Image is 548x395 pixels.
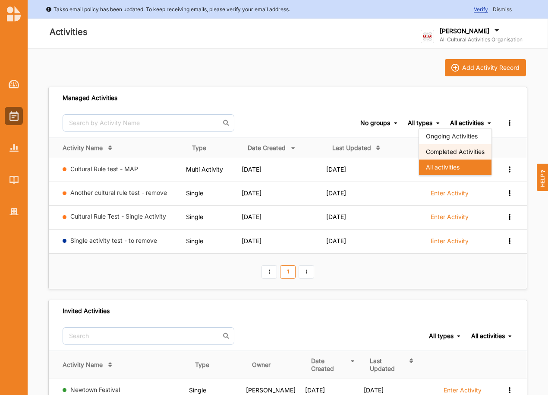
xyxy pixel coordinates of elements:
a: Next item [299,265,314,279]
span: Dismiss [493,6,512,13]
th: Type [186,138,242,158]
div: Last Updated [370,357,405,373]
div: All types [408,119,432,127]
div: Pagination Navigation [260,264,316,279]
span: [DATE] [326,189,346,197]
div: Completed Activities [419,144,491,160]
img: Organisation [9,208,19,216]
label: Activities [50,25,88,39]
a: Reports [5,139,23,157]
a: Enter Activity [431,189,469,202]
span: [DATE] [242,213,261,220]
img: logo [421,30,434,43]
div: Activity Name [63,144,103,152]
img: logo [7,6,21,22]
span: Verify [474,6,488,13]
span: [PERSON_NAME] [246,386,296,394]
a: Cultural Rule test - MAP [70,165,138,172]
label: Enter Activity [431,189,469,197]
a: Activities [5,107,23,125]
th: Owner [246,351,305,379]
label: [PERSON_NAME] [440,27,489,35]
img: Reports [9,144,19,151]
div: All activities [419,160,491,175]
label: Enter Activity [444,386,482,394]
label: All Cultural Activities Organisation [440,36,523,43]
a: Dashboard [5,75,23,93]
div: All activities [471,332,505,340]
div: Date Created [311,357,346,373]
div: Last Updated [332,144,371,152]
a: Organisation [5,203,23,221]
img: Library [9,176,19,183]
span: [DATE] [242,166,261,173]
div: Date Created [248,144,286,152]
img: Dashboard [9,80,19,88]
span: [DATE] [242,189,261,197]
div: Add Activity Record [462,64,520,72]
span: Multi Activity [186,166,223,173]
a: Previous item [261,265,277,279]
a: Cultural Rule Test - Single Activity [70,213,166,220]
input: Search by Activity Name [63,114,234,132]
span: Single [186,213,203,220]
span: [DATE] [326,237,346,245]
div: All types [429,332,454,340]
button: iconAdd Activity Record [445,59,526,76]
img: icon [451,64,459,72]
input: Search [63,327,234,345]
a: Another cultural rule test - remove [70,189,167,196]
th: Type [189,351,246,379]
span: [DATE] [242,237,261,245]
a: Library [5,171,23,189]
a: Single activity test - to remove [70,237,157,244]
div: Ongoing Activities [419,129,491,144]
span: Single [189,386,206,394]
div: Takso email policy has been updated. To keep receiving emails, please verify your email address. [46,5,290,14]
a: Newtown Festival [70,386,120,393]
a: Enter Activity [431,213,469,226]
span: [DATE] [326,213,346,220]
div: Activity Name [63,361,103,369]
div: No groups [360,119,390,127]
a: 1 [280,265,296,279]
a: Enter Activity [431,237,469,250]
span: [DATE] [364,386,384,394]
span: [DATE] [326,166,346,173]
span: Single [186,189,203,197]
div: All activities [450,119,484,127]
div: Invited Activities [63,307,110,315]
div: Managed Activities [63,94,117,102]
label: Enter Activity [431,213,469,221]
span: Single [186,237,203,245]
label: Enter Activity [431,237,469,245]
span: [DATE] [305,386,325,394]
img: Activities [9,111,19,121]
